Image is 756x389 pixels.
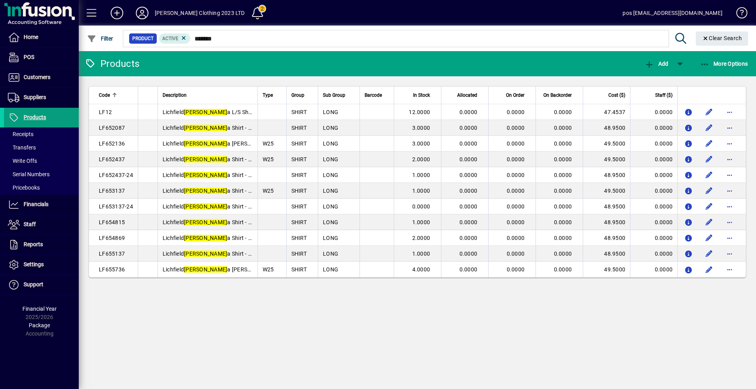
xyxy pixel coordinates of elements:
[583,167,630,183] td: 48.9500
[291,251,307,257] span: SHIRT
[99,91,110,100] span: Code
[583,104,630,120] td: 47.4537
[583,120,630,136] td: 48.9500
[323,156,338,162] span: LONG
[703,122,715,134] button: Edit
[446,91,484,100] div: Allocated
[184,251,227,257] em: [PERSON_NAME]
[703,263,715,276] button: Edit
[184,140,227,147] em: [PERSON_NAME]
[643,57,670,71] button: Add
[507,266,525,273] span: 0.0000
[630,151,677,167] td: 0.0000
[184,172,227,178] em: [PERSON_NAME]
[8,131,33,137] span: Receipts
[24,74,50,80] span: Customers
[263,188,274,194] span: W25
[583,214,630,230] td: 48.9500
[99,203,133,210] span: LF653137-24
[460,172,478,178] span: 0.0000
[184,266,227,273] em: [PERSON_NAME]
[630,104,677,120] td: 0.0000
[723,216,736,229] button: More options
[22,306,57,312] span: Financial Year
[323,91,355,100] div: Sub Group
[99,188,125,194] span: LF653137
[87,35,113,42] span: Filter
[291,125,307,131] span: SHIRT
[99,140,125,147] span: LF652136
[457,91,477,100] span: Allocated
[4,127,79,141] a: Receipts
[291,109,307,115] span: SHIRT
[163,251,263,257] span: Lichfield a Shirt - Taupe
[702,35,742,41] span: Clear Search
[723,169,736,181] button: More options
[412,235,430,241] span: 2.0000
[365,91,382,100] span: Barcode
[29,322,50,328] span: Package
[554,188,572,194] span: 0.0000
[4,88,79,107] a: Suppliers
[104,6,130,20] button: Add
[696,31,749,46] button: Clear
[132,35,154,42] span: Product
[155,7,245,19] div: [PERSON_NAME] Clothing 2023 LTD
[99,156,125,162] span: LF652437
[323,109,338,115] span: LONG
[365,91,389,100] div: Barcode
[413,91,430,100] span: In Stock
[630,183,677,199] td: 0.0000
[184,188,227,194] em: [PERSON_NAME]
[507,188,525,194] span: 0.0000
[4,215,79,234] a: Staff
[554,219,572,225] span: 0.0000
[99,219,125,225] span: LF654815
[323,140,338,147] span: LONG
[163,125,271,131] span: Lichfield a Shirt - Charcoal
[703,247,715,260] button: Edit
[541,91,579,100] div: On Backorder
[163,156,263,162] span: Lichfield a Shirt - Taupe
[507,125,525,131] span: 0.0000
[323,125,338,131] span: LONG
[507,235,525,241] span: 0.0000
[24,114,46,120] span: Products
[703,106,715,118] button: Edit
[554,156,572,162] span: 0.0000
[163,140,275,147] span: Lichfield a [PERSON_NAME]
[8,171,50,177] span: Serial Numbers
[583,183,630,199] td: 49.5000
[723,106,736,118] button: More options
[8,184,40,191] span: Pricebooks
[583,199,630,214] td: 48.9500
[184,156,227,162] em: [PERSON_NAME]
[399,91,437,100] div: In Stock
[723,122,736,134] button: More options
[4,48,79,67] a: POS
[583,246,630,262] td: 48.9500
[698,57,750,71] button: More Options
[291,188,307,194] span: SHIRT
[24,34,38,40] span: Home
[630,167,677,183] td: 0.0000
[554,251,572,257] span: 0.0000
[506,91,524,100] span: On Order
[703,200,715,213] button: Edit
[184,125,227,131] em: [PERSON_NAME]
[412,156,430,162] span: 2.0000
[184,235,227,241] em: [PERSON_NAME]
[263,140,274,147] span: W25
[703,184,715,197] button: Edit
[323,266,338,273] span: LONG
[184,219,227,225] em: [PERSON_NAME]
[8,158,37,164] span: Write Offs
[723,263,736,276] button: More options
[291,266,307,273] span: SHIRT
[583,136,630,151] td: 49.5000
[163,219,258,225] span: Lichfield a Shirt - Red
[291,91,313,100] div: Group
[99,125,125,131] span: LF652087
[291,235,307,241] span: SHIRT
[99,91,133,100] div: Code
